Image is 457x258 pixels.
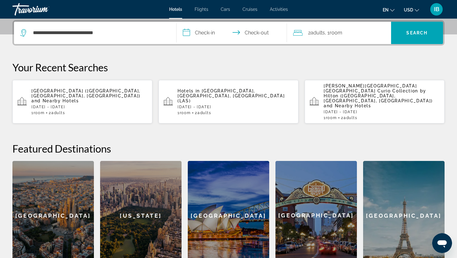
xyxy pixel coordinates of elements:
[428,3,445,16] button: User Menu
[12,61,445,73] p: Your Recent Searches
[324,83,433,103] span: [PERSON_NAME][GEOGRAPHIC_DATA] [GEOGRAPHIC_DATA] Curio Collection by Hilton ([GEOGRAPHIC_DATA], [...
[14,22,443,44] div: Search widget
[177,22,287,44] button: Select check in and out date
[49,111,65,115] span: 2
[305,80,445,124] button: [PERSON_NAME][GEOGRAPHIC_DATA] [GEOGRAPHIC_DATA] Curio Collection by Hilton ([GEOGRAPHIC_DATA], [...
[404,5,419,14] button: Change currency
[178,105,293,109] p: [DATE] - [DATE]
[195,7,208,12] a: Flights
[324,103,371,108] span: and Nearby Hotels
[180,111,191,115] span: Room
[195,111,211,115] span: 2
[287,22,391,44] button: Travelers: 2 adults, 0 children
[324,110,440,114] p: [DATE] - [DATE]
[270,7,288,12] a: Activities
[178,111,191,115] span: 1
[178,88,285,103] span: [GEOGRAPHIC_DATA], [GEOGRAPHIC_DATA], [GEOGRAPHIC_DATA] (LAS)
[383,5,395,14] button: Change language
[434,6,439,12] span: IB
[31,111,44,115] span: 1
[406,30,427,35] span: Search
[34,111,45,115] span: Room
[31,88,141,98] span: [GEOGRAPHIC_DATA] ([GEOGRAPHIC_DATA], [GEOGRAPHIC_DATA], [GEOGRAPHIC_DATA])
[159,80,298,124] button: Hotels in [GEOGRAPHIC_DATA], [GEOGRAPHIC_DATA], [GEOGRAPHIC_DATA] (LAS)[DATE] - [DATE]1Room2Adults
[311,30,325,36] span: Adults
[325,29,342,37] span: , 1
[221,7,230,12] a: Cars
[178,88,200,93] span: Hotels in
[31,105,147,109] p: [DATE] - [DATE]
[12,142,445,155] h2: Featured Destinations
[404,7,413,12] span: USD
[391,22,443,44] button: Search
[324,116,337,120] span: 1
[432,233,452,253] iframe: Кнопка для запуску вікна повідомлень
[242,7,257,12] a: Cruises
[330,30,342,36] span: Room
[383,7,389,12] span: en
[341,116,357,120] span: 2
[169,7,182,12] a: Hotels
[326,116,337,120] span: Room
[197,111,211,115] span: Adults
[51,111,65,115] span: Adults
[12,80,152,124] button: [GEOGRAPHIC_DATA] ([GEOGRAPHIC_DATA], [GEOGRAPHIC_DATA], [GEOGRAPHIC_DATA]) and Nearby Hotels[DAT...
[32,28,167,38] input: Search hotel destination
[12,1,75,17] a: Travorium
[31,98,79,103] span: and Nearby Hotels
[344,116,357,120] span: Adults
[308,29,325,37] span: 2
